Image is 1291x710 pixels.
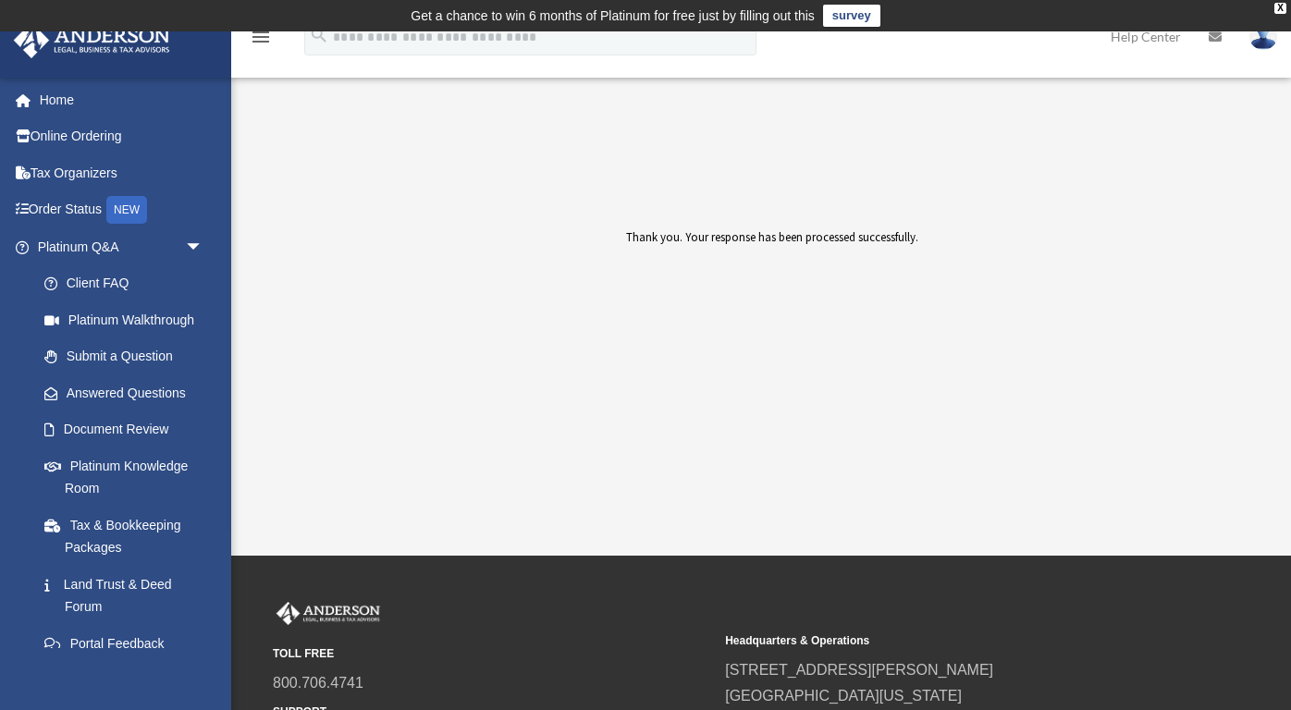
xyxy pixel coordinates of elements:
[106,196,147,224] div: NEW
[13,118,231,155] a: Online Ordering
[411,5,815,27] div: Get a chance to win 6 months of Platinum for free just by filling out this
[8,22,176,58] img: Anderson Advisors Platinum Portal
[725,662,993,678] a: [STREET_ADDRESS][PERSON_NAME]
[1274,3,1286,14] div: close
[273,602,384,626] img: Anderson Advisors Platinum Portal
[250,26,272,48] i: menu
[1249,23,1277,50] img: User Pic
[273,644,712,664] small: TOLL FREE
[26,507,231,566] a: Tax & Bookkeeping Packages
[185,228,222,266] span: arrow_drop_down
[13,228,231,265] a: Platinum Q&Aarrow_drop_down
[823,5,880,27] a: survey
[26,301,231,338] a: Platinum Walkthrough
[26,411,222,448] a: Document Review
[26,338,231,375] a: Submit a Question
[273,675,363,691] a: 800.706.4741
[26,447,231,507] a: Platinum Knowledge Room
[13,81,231,118] a: Home
[428,227,1116,366] div: Thank you. Your response has been processed successfully.
[13,154,231,191] a: Tax Organizers
[26,265,231,302] a: Client FAQ
[26,625,231,662] a: Portal Feedback
[309,25,329,45] i: search
[250,32,272,48] a: menu
[26,374,231,411] a: Answered Questions
[26,566,231,625] a: Land Trust & Deed Forum
[725,688,962,704] a: [GEOGRAPHIC_DATA][US_STATE]
[13,191,231,229] a: Order StatusNEW
[725,631,1164,651] small: Headquarters & Operations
